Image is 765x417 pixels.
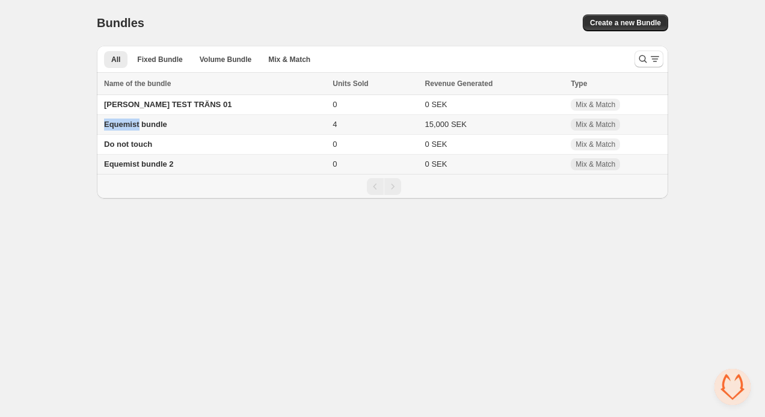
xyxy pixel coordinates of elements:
span: 0 SEK [425,100,447,109]
span: Fixed Bundle [137,55,182,64]
span: 0 [333,140,337,149]
span: Mix & Match [268,55,310,64]
a: Öppna chatt [714,369,751,405]
span: 0 [333,100,337,109]
span: 15,000 SEK [425,120,467,129]
span: Equemist bundle 2 [104,159,174,168]
h1: Bundles [97,16,144,30]
div: Type [571,78,661,90]
span: 0 SEK [425,159,447,168]
span: Create a new Bundle [590,18,661,28]
span: [PERSON_NAME] TEST TRÄNS 01 [104,100,232,109]
span: Revenue Generated [425,78,493,90]
span: Equemist bundle [104,120,167,129]
button: Create a new Bundle [583,14,668,31]
span: All [111,55,120,64]
span: 4 [333,120,337,129]
span: Units Sold [333,78,368,90]
span: 0 [333,159,337,168]
span: Mix & Match [576,159,615,169]
span: Mix & Match [576,100,615,110]
span: 0 SEK [425,140,447,149]
button: Units Sold [333,78,380,90]
span: Volume Bundle [200,55,251,64]
span: Mix & Match [576,120,615,129]
nav: Pagination [97,174,668,199]
span: Do not touch [104,140,152,149]
div: Name of the bundle [104,78,325,90]
button: Search and filter results [634,51,663,67]
span: Mix & Match [576,140,615,149]
button: Revenue Generated [425,78,505,90]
